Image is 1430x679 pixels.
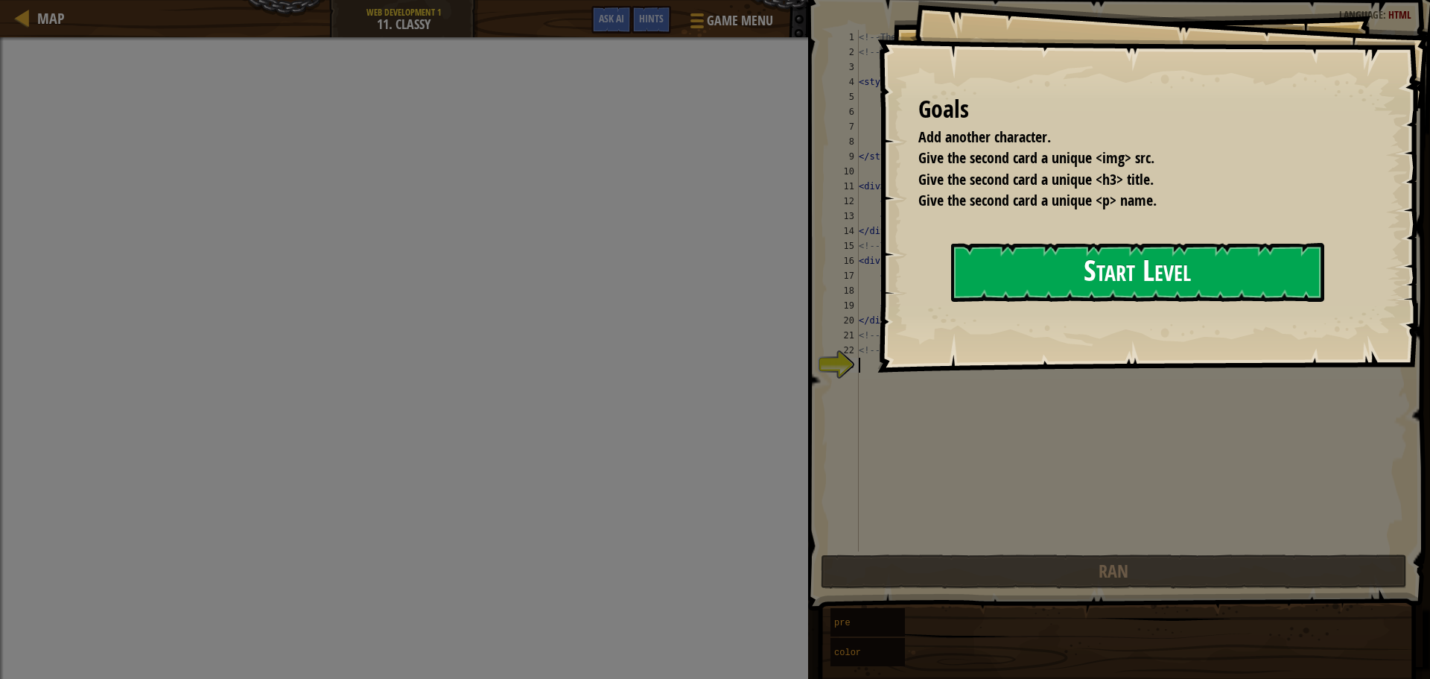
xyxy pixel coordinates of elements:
[829,253,859,268] div: 16
[951,243,1324,302] button: Start Level
[829,209,859,224] div: 13
[918,92,1347,127] div: Goals
[591,6,632,34] button: Ask AI
[918,127,1051,147] span: Add another character.
[1099,559,1128,583] span: Ran
[30,8,65,28] a: Map
[834,648,861,658] span: color
[37,8,65,28] span: Map
[679,6,782,41] button: Game Menu
[918,169,1154,189] span: Give the second card a unique <h3> title.
[918,148,1154,168] span: Give the second card a unique <img> src.
[829,358,859,373] div: 23
[829,224,859,239] div: 14
[829,283,859,298] div: 18
[829,194,859,209] div: 12
[707,11,773,31] span: Game Menu
[829,119,859,134] div: 7
[829,104,859,119] div: 6
[834,618,851,628] span: pre
[829,298,859,313] div: 19
[918,190,1157,210] span: Give the second card a unique <p> name.
[829,149,859,164] div: 9
[900,169,1344,191] li: Give the second card a unique <h3> title.
[639,11,664,25] span: Hints
[900,148,1344,169] li: Give the second card a unique <img> src.
[829,313,859,328] div: 20
[829,89,859,104] div: 5
[829,60,859,75] div: 3
[829,343,859,358] div: 22
[829,134,859,149] div: 8
[829,75,859,89] div: 4
[829,268,859,283] div: 17
[900,190,1344,212] li: Give the second card a unique <p> name.
[829,45,859,60] div: 2
[599,11,624,25] span: Ask AI
[821,555,1407,589] button: Ran
[829,164,859,179] div: 10
[900,127,1344,148] li: Add another character.
[829,328,859,343] div: 21
[829,179,859,194] div: 11
[829,239,859,253] div: 15
[829,30,859,45] div: 1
